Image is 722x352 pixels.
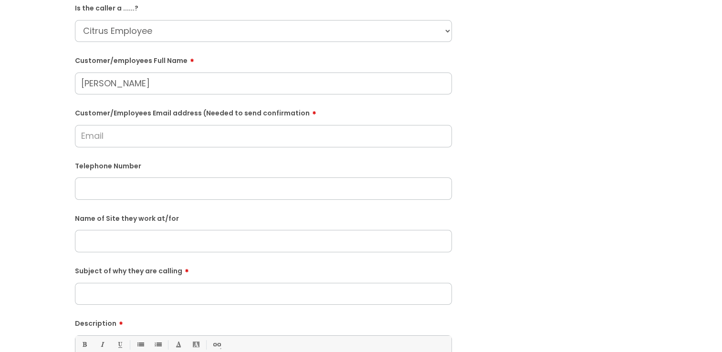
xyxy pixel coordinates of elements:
[75,2,452,12] label: Is the caller a ......?
[210,339,222,351] a: Link
[114,339,126,351] a: Underline(Ctrl-U)
[75,213,452,223] label: Name of Site they work at/for
[96,339,108,351] a: Italic (Ctrl-I)
[152,339,164,351] a: 1. Ordered List (Ctrl-Shift-8)
[75,160,452,170] label: Telephone Number
[75,264,452,275] label: Subject of why they are calling
[172,339,184,351] a: Font Color
[75,106,452,117] label: Customer/Employees Email address (Needed to send confirmation
[75,53,452,65] label: Customer/employees Full Name
[75,316,452,328] label: Description
[78,339,90,351] a: Bold (Ctrl-B)
[75,125,452,147] input: Email
[190,339,202,351] a: Back Color
[134,339,146,351] a: • Unordered List (Ctrl-Shift-7)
